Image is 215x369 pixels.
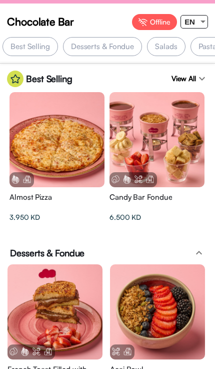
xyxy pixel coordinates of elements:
img: Dairy.png [123,347,132,356]
div: Best Selling [7,71,72,87]
span: Candy Bar Fondue [109,192,172,202]
div: Salads [147,37,185,56]
img: Dairy.png [43,347,52,356]
img: Tree%20Nuts.png [134,175,143,184]
img: Tree%20Nuts.png [32,347,41,356]
span: Almost Pizza [9,192,52,202]
img: Tree%20Nuts.png [111,347,120,356]
div: Offline [132,14,177,30]
div: View All [171,71,208,87]
img: Dairy.png [145,175,154,184]
img: Gluten.png [11,175,20,184]
mat-icon: expand_more [196,73,208,85]
img: star%20in%20circle.svg [7,71,23,87]
img: Eggs.png [9,347,18,356]
div: Desserts & Fondue [63,37,142,56]
span: EN [184,18,195,26]
span: Chocolate Bar [7,14,74,29]
img: Offline%20Icon.svg [138,18,147,26]
span: 6.500 KD [109,212,141,222]
mat-icon: expand_less [193,247,205,259]
img: Eggs.png [111,175,120,184]
div: Best Selling [2,37,58,56]
img: Dairy.png [22,175,31,184]
span: Desserts & Fondue [10,247,84,259]
img: Gluten.png [20,347,29,356]
span: 3.950 KD [9,212,40,222]
img: Gluten.png [122,175,131,184]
